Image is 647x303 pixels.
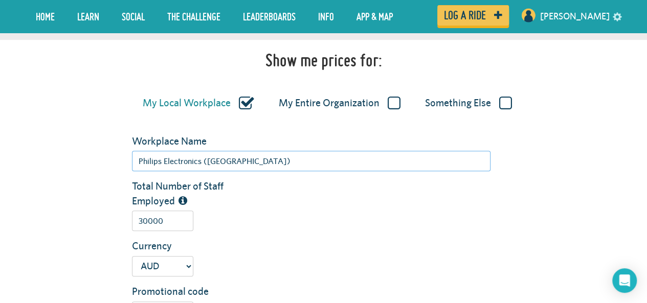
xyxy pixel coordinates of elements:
[613,11,622,21] a: settings drop down toggle
[349,4,400,29] a: App & Map
[437,5,509,26] a: Log a ride
[124,134,249,149] label: Workplace Name
[540,4,610,29] a: [PERSON_NAME]
[70,4,107,29] a: LEARN
[179,196,187,206] i: The total number of people employed by this organization/workplace, including part time staff.
[520,7,537,24] img: User profile image
[160,4,228,29] a: The Challenge
[28,4,62,29] a: Home
[444,11,486,20] span: Log a ride
[124,179,249,208] label: Total Number of Staff Employed
[612,268,637,293] div: Open Intercom Messenger
[143,97,254,110] label: My Local Workplace
[265,50,382,71] h1: Show me prices for:
[114,4,152,29] a: Social
[279,97,400,110] label: My Entire Organization
[124,284,249,299] label: Promotional code
[310,4,342,29] a: Info
[425,97,512,110] label: Something Else
[235,4,303,29] a: Leaderboards
[124,239,249,253] label: Currency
